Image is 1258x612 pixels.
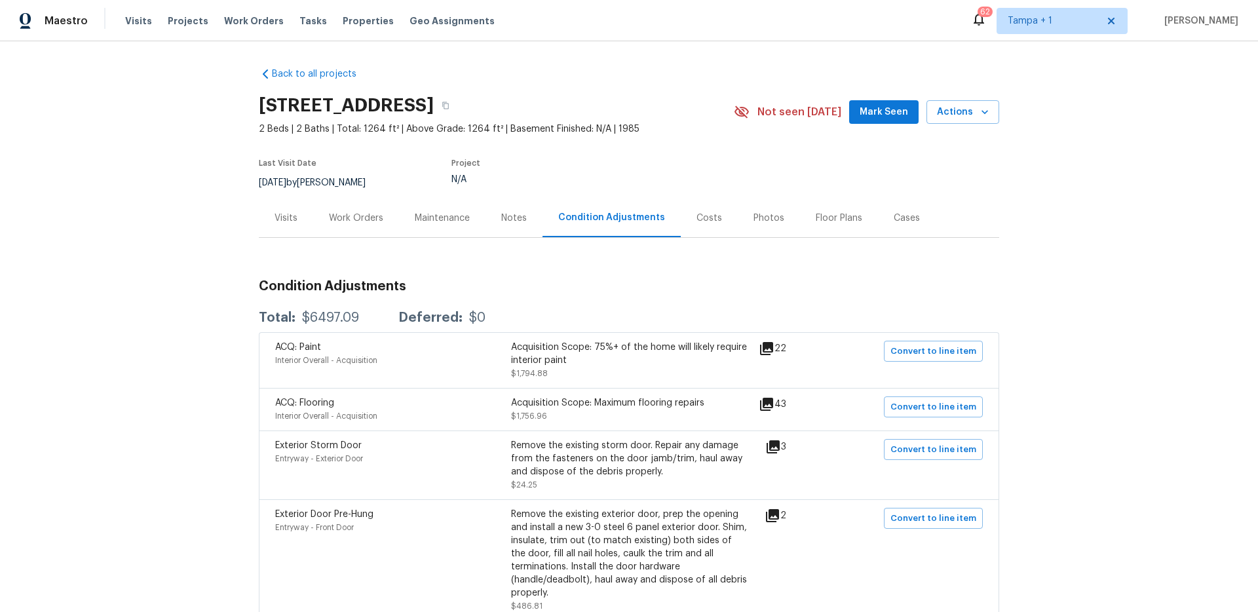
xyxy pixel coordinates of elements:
span: Visits [125,14,152,28]
div: 43 [759,396,828,412]
span: Exterior Storm Door [275,441,362,450]
div: Condition Adjustments [558,211,665,224]
span: Maestro [45,14,88,28]
span: Not seen [DATE] [757,105,841,119]
span: Tasks [299,16,327,26]
span: Project [451,159,480,167]
span: ACQ: Flooring [275,398,334,408]
div: N/A [451,175,703,184]
a: Back to all projects [259,67,385,81]
span: $24.25 [511,481,537,489]
div: Deferred: [398,311,463,324]
div: Acquisition Scope: Maximum flooring repairs [511,396,747,410]
div: Remove the existing exterior door, prep the opening and install a new 3-0 steel 6 panel exterior ... [511,508,747,600]
div: 3 [765,439,828,455]
div: Remove the existing storm door. Repair any damage from the fasteners on the door jamb/trim, haul ... [511,439,747,478]
span: Tampa + 1 [1008,14,1097,28]
span: Geo Assignments [410,14,495,28]
div: 2 [765,508,828,524]
span: $1,794.88 [511,370,548,377]
span: [PERSON_NAME] [1159,14,1238,28]
span: Convert to line item [890,400,976,415]
span: Interior Overall - Acquisition [275,412,377,420]
span: $486.81 [511,602,543,610]
div: Total: [259,311,295,324]
span: Projects [168,14,208,28]
span: Convert to line item [890,511,976,526]
span: ACQ: Paint [275,343,321,352]
div: Photos [753,212,784,225]
div: Maintenance [415,212,470,225]
div: Work Orders [329,212,383,225]
span: Last Visit Date [259,159,316,167]
button: Mark Seen [849,100,919,124]
span: Convert to line item [890,344,976,359]
div: Acquisition Scope: 75%+ of the home will likely require interior paint [511,341,747,367]
span: $1,756.96 [511,412,547,420]
span: Convert to line item [890,442,976,457]
div: Cases [894,212,920,225]
div: Floor Plans [816,212,862,225]
span: Mark Seen [860,104,908,121]
span: 2 Beds | 2 Baths | Total: 1264 ft² | Above Grade: 1264 ft² | Basement Finished: N/A | 1985 [259,123,734,136]
div: $6497.09 [302,311,359,324]
button: Convert to line item [884,396,983,417]
button: Copy Address [434,94,457,117]
span: [DATE] [259,178,286,187]
div: 22 [759,341,828,356]
div: Notes [501,212,527,225]
button: Convert to line item [884,341,983,362]
h3: Condition Adjustments [259,280,999,293]
button: Actions [926,100,999,124]
h2: [STREET_ADDRESS] [259,99,434,112]
div: $0 [469,311,486,324]
span: Work Orders [224,14,284,28]
div: Visits [275,212,297,225]
span: Properties [343,14,394,28]
button: Convert to line item [884,508,983,529]
span: Entryway - Front Door [275,524,354,531]
div: 62 [980,5,990,18]
span: Actions [937,104,989,121]
button: Convert to line item [884,439,983,460]
span: Exterior Door Pre-Hung [275,510,373,519]
span: Interior Overall - Acquisition [275,356,377,364]
span: Entryway - Exterior Door [275,455,363,463]
div: Costs [696,212,722,225]
div: by [PERSON_NAME] [259,175,381,191]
